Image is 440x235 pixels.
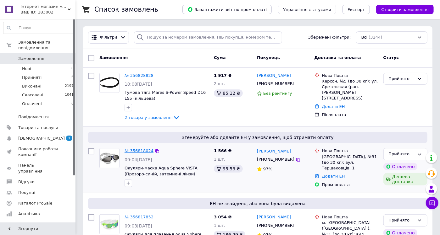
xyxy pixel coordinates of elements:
[426,197,438,209] button: Чат з покупцем
[214,81,225,86] span: 2 шт.
[283,7,331,12] span: Управління статусами
[214,157,225,162] span: 1 шт.
[99,73,120,93] a: Фото товару
[214,55,226,60] span: Cума
[322,112,378,118] div: Післяплата
[22,92,43,98] span: Скасовані
[65,92,74,98] span: 1041
[348,7,365,12] span: Експорт
[322,73,378,78] div: Нова Пошта
[18,211,40,217] span: Аналітика
[18,56,44,61] span: Замовлення
[308,35,351,40] span: Збережені фільтри:
[100,215,119,234] img: Фото товару
[22,101,42,107] span: Оплачені
[214,215,231,219] span: 3 054 ₴
[257,81,294,86] span: [PHONE_NUMBER]
[18,163,58,174] span: Панель управління
[214,73,231,78] span: 1 917 ₴
[20,4,68,9] span: Інтернет магазин «DIVING+»
[22,66,31,72] span: Нові
[18,222,58,233] span: Інструменти веб-майстра та SEO
[214,165,242,173] div: 95.53 ₴
[99,214,120,234] a: Фото товару
[125,115,173,120] span: 2 товара у замовленні
[263,91,292,96] span: Без рейтингу
[214,148,231,153] span: 1 566 ₴
[18,190,35,195] span: Покупці
[22,83,42,89] span: Виконані
[125,82,152,87] span: 10:08[DATE]
[18,136,65,141] span: [DEMOGRAPHIC_DATA]
[343,5,370,14] button: Експорт
[322,104,345,109] a: Додати ЕН
[71,66,74,72] span: 0
[376,5,434,14] button: Створити замовлення
[263,167,272,171] span: 97%
[322,154,378,171] div: [GEOGRAPHIC_DATA], №31 (до 30 кг): вул. Тершаковців, 1
[125,166,198,176] a: Окуляри-маска Aqua Sphere VISTA (Прозоро-синій, затемнені лінзи)
[91,200,425,207] span: ЕН не знайдено, або вона була видалена
[18,125,58,131] span: Товари та послуги
[214,89,242,97] div: 85.12 ₴
[182,5,272,14] button: Завантажити звіт по пром-оплаті
[322,78,378,101] div: Херсон, №5 (до 30 кг): ул. Сретенская (ран. [PERSON_NAME][STREET_ADDRESS]
[315,55,361,60] span: Доставка та оплата
[257,55,280,60] span: Покупець
[18,40,75,51] span: Замовлення та повідомлення
[257,214,291,220] a: [PERSON_NAME]
[322,174,345,179] a: Додати ЕН
[361,35,368,40] span: Всі
[125,223,152,228] span: 09:03[DATE]
[370,7,434,12] a: Створити замовлення
[3,22,74,34] input: Пошук
[383,163,417,170] div: Оплачено
[20,9,75,15] div: Ваш ID: 183002
[100,148,119,168] img: Фото товару
[18,179,35,185] span: Відгуки
[71,101,74,107] span: 0
[125,90,206,101] a: Гумова тяга Mares S-Power Speed D16 L55 (кільцева)
[125,115,180,120] a: 2 товара у замовленні
[18,200,52,206] span: Каталог ProSale
[94,6,158,13] h1: Список замовлень
[322,148,378,154] div: Нова Пошта
[18,114,49,120] span: Повідомлення
[66,136,72,141] span: 1
[257,148,291,154] a: [PERSON_NAME]
[125,148,153,153] a: № 356818024
[381,7,429,12] span: Створити замовлення
[214,223,225,228] span: 1 шт.
[257,223,294,228] span: [PHONE_NUMBER]
[18,146,58,158] span: Показники роботи компанії
[278,5,336,14] button: Управління статусами
[71,75,74,80] span: 6
[125,73,153,78] a: № 356828828
[134,31,282,44] input: Пошук за номером замовлення, ПІБ покупця, номером телефону, Email, номером накладної
[383,55,399,60] span: Статус
[100,35,117,40] span: Фільтри
[389,217,415,224] div: Прийнято
[125,215,153,219] a: № 356817852
[65,83,74,89] span: 2197
[125,157,152,162] span: 09:04[DATE]
[257,157,294,162] span: [PHONE_NUMBER]
[100,76,119,90] img: Фото товару
[91,134,425,141] span: Згенеруйте або додайте ЕН у замовлення, щоб отримати оплату
[389,151,415,158] div: Прийнято
[99,55,128,60] span: Замовлення
[22,75,42,80] span: Прийняті
[322,214,378,220] div: Нова Пошта
[322,182,378,188] div: Пром-оплата
[383,173,427,185] div: Дешева доставка
[187,7,267,12] span: Завантажити звіт по пром-оплаті
[99,148,120,168] a: Фото товару
[369,35,382,40] span: (3244)
[257,73,291,79] a: [PERSON_NAME]
[389,76,415,82] div: Прийнято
